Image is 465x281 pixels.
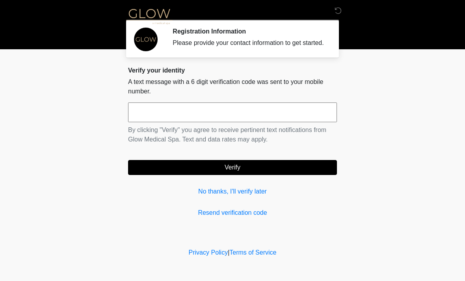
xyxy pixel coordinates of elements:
[128,160,337,175] button: Verify
[229,249,276,256] a: Terms of Service
[128,77,337,96] p: A text message with a 6 digit verification code was sent to your mobile number.
[189,249,228,256] a: Privacy Policy
[128,187,337,196] a: No thanks, I'll verify later
[173,38,325,48] div: Please provide your contact information to get started.
[128,67,337,74] h2: Verify your identity
[128,208,337,218] a: Resend verification code
[134,28,158,51] img: Agent Avatar
[128,125,337,144] p: By clicking "Verify" you agree to receive pertinent text notifications from Glow Medical Spa. Tex...
[120,6,179,26] img: Glow Medical Spa Logo
[228,249,229,256] a: |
